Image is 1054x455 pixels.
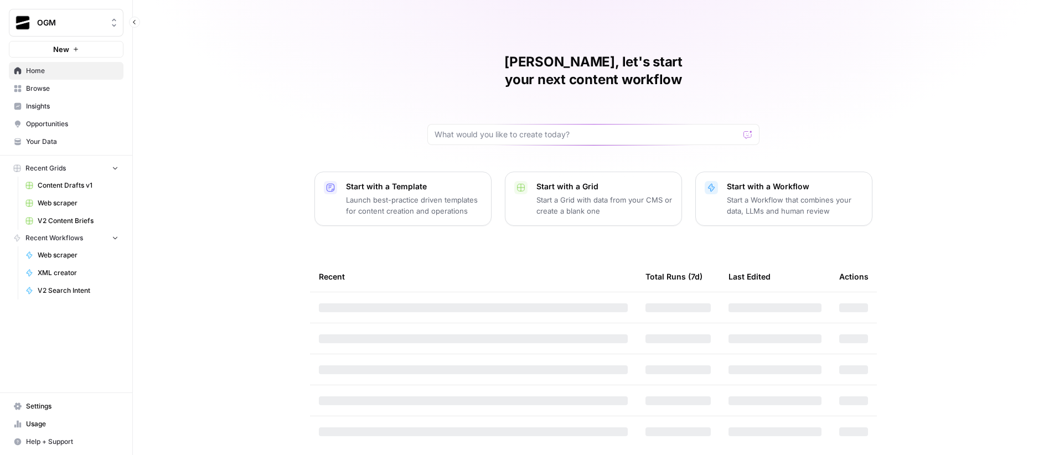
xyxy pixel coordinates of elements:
[38,250,118,260] span: Web scraper
[26,437,118,447] span: Help + Support
[13,13,33,33] img: OGM Logo
[26,419,118,429] span: Usage
[26,101,118,111] span: Insights
[26,137,118,147] span: Your Data
[53,44,69,55] span: New
[9,41,123,58] button: New
[9,160,123,177] button: Recent Grids
[37,17,104,28] span: OGM
[20,246,123,264] a: Web scraper
[25,163,66,173] span: Recent Grids
[26,401,118,411] span: Settings
[9,9,123,37] button: Workspace: OGM
[9,397,123,415] a: Settings
[9,80,123,97] a: Browse
[536,181,673,192] p: Start with a Grid
[435,129,739,140] input: What would you like to create today?
[38,216,118,226] span: V2 Content Briefs
[38,198,118,208] span: Web scraper
[26,66,118,76] span: Home
[9,133,123,151] a: Your Data
[26,84,118,94] span: Browse
[727,181,863,192] p: Start with a Workflow
[505,172,682,226] button: Start with a GridStart a Grid with data from your CMS or create a blank one
[728,261,771,292] div: Last Edited
[427,53,759,89] h1: [PERSON_NAME], let's start your next content workflow
[20,212,123,230] a: V2 Content Briefs
[38,180,118,190] span: Content Drafts v1
[20,194,123,212] a: Web scraper
[9,62,123,80] a: Home
[20,282,123,299] a: V2 Search Intent
[38,286,118,296] span: V2 Search Intent
[25,233,83,243] span: Recent Workflows
[38,268,118,278] span: XML creator
[9,97,123,115] a: Insights
[9,415,123,433] a: Usage
[346,181,482,192] p: Start with a Template
[9,115,123,133] a: Opportunities
[314,172,492,226] button: Start with a TemplateLaunch best-practice driven templates for content creation and operations
[9,433,123,451] button: Help + Support
[839,261,869,292] div: Actions
[645,261,702,292] div: Total Runs (7d)
[9,230,123,246] button: Recent Workflows
[346,194,482,216] p: Launch best-practice driven templates for content creation and operations
[319,261,628,292] div: Recent
[26,119,118,129] span: Opportunities
[695,172,872,226] button: Start with a WorkflowStart a Workflow that combines your data, LLMs and human review
[20,177,123,194] a: Content Drafts v1
[20,264,123,282] a: XML creator
[536,194,673,216] p: Start a Grid with data from your CMS or create a blank one
[727,194,863,216] p: Start a Workflow that combines your data, LLMs and human review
